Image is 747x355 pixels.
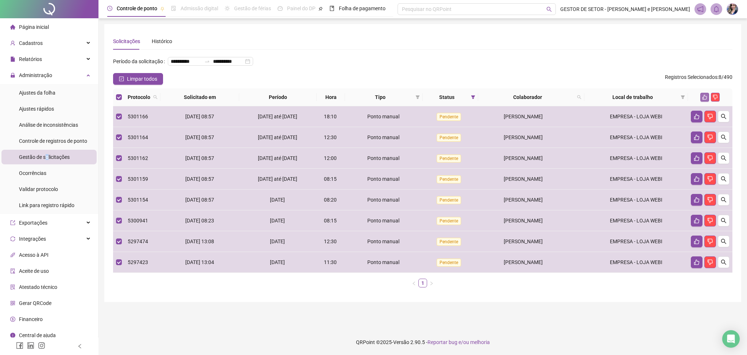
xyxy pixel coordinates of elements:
span: [DATE] 08:23 [185,218,214,224]
span: Atestado técnico [19,284,57,290]
span: search [576,92,583,103]
span: 11:30 [324,259,337,265]
span: Financeiro [19,316,43,322]
span: Painel do DP [287,5,316,11]
span: dislike [707,238,713,244]
span: [DATE] até [DATE] [258,155,297,161]
span: Pendente [437,217,461,225]
span: Ponto manual [367,259,399,265]
span: dislike [707,218,713,224]
th: Hora [317,88,345,106]
span: 5301166 [128,114,148,119]
span: Registros Selecionados [665,74,717,80]
span: [DATE] 08:57 [185,134,214,140]
span: left [412,281,416,286]
td: EMPRESA - LOJA WEBI [584,190,688,210]
span: Controle de ponto [117,5,157,11]
span: Ajustes rápidos [19,106,54,112]
span: 5301162 [128,155,148,161]
label: Período da solicitação [113,56,168,67]
span: search [153,95,158,99]
span: [DATE] 13:04 [185,259,214,265]
span: Acesso à API [19,252,49,258]
a: 1 [419,279,427,287]
span: dashboard [278,6,283,11]
span: Reportar bug e/ou melhoria [427,339,490,345]
span: 08:15 [324,218,337,224]
span: Ponto manual [367,197,399,203]
span: dollar [10,317,15,322]
span: Pendente [437,154,461,163]
span: like [694,238,700,244]
span: Validar protocolo [19,186,58,192]
button: right [427,279,436,287]
span: dislike [707,176,713,182]
span: filter [471,95,475,99]
span: Ponto manual [367,176,399,182]
span: Ponto manual [367,238,399,244]
span: linkedin [27,342,34,349]
span: 08:20 [324,197,337,203]
img: 14119 [727,4,738,15]
span: GESTOR DE SETOR - [PERSON_NAME] e [PERSON_NAME] [560,5,690,13]
span: check-square [119,76,124,81]
span: Administração [19,72,52,78]
td: EMPRESA - LOJA WEBI [584,127,688,148]
span: Pendente [437,113,461,121]
span: like [694,259,700,265]
span: [DATE] até [DATE] [258,176,297,182]
span: search [721,176,727,182]
span: left [77,344,82,349]
span: [PERSON_NAME] [504,238,543,244]
span: Aceite de uso [19,268,49,274]
span: Tipo [348,93,413,101]
span: lock [10,73,15,78]
li: Página anterior [410,279,418,287]
span: Pendente [437,259,461,267]
span: info-circle [10,333,15,338]
span: 5300941 [128,218,148,224]
span: 5301159 [128,176,148,182]
th: Período [239,88,317,106]
span: bell [713,6,720,12]
span: Cadastros [19,40,43,46]
div: Solicitações [113,37,140,45]
span: Pendente [437,175,461,183]
span: right [429,281,434,286]
span: notification [697,6,704,12]
span: export [10,220,15,225]
span: [DATE] [270,218,285,224]
span: Ponto manual [367,155,399,161]
span: [DATE] [270,238,285,244]
span: [DATE] 08:57 [185,114,214,119]
span: Pendente [437,196,461,204]
td: EMPRESA - LOJA WEBI [584,210,688,231]
span: [DATE] 08:57 [185,155,214,161]
span: like [694,155,700,161]
span: home [10,24,15,30]
span: file-done [171,6,176,11]
span: search [721,259,727,265]
span: user-add [10,41,15,46]
span: Exportações [19,220,47,226]
span: [DATE] até [DATE] [258,114,297,119]
span: solution [10,285,15,290]
span: Central de ajuda [19,332,56,338]
span: Ponto manual [367,114,399,119]
span: search [152,92,159,103]
span: : 8 / 490 [665,73,732,85]
span: Pendente [437,238,461,246]
span: instagram [38,342,45,349]
span: [DATE] 08:57 [185,176,214,182]
span: [DATE] [270,259,285,265]
span: 12:30 [324,238,337,244]
span: filter [469,92,477,103]
span: Status [426,93,468,101]
span: to [204,58,210,64]
span: Folha de pagamento [339,5,386,11]
td: EMPRESA - LOJA WEBI [584,231,688,252]
span: 5301154 [128,197,148,203]
span: file [10,57,15,62]
span: search [546,7,552,12]
span: filter [679,92,686,103]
